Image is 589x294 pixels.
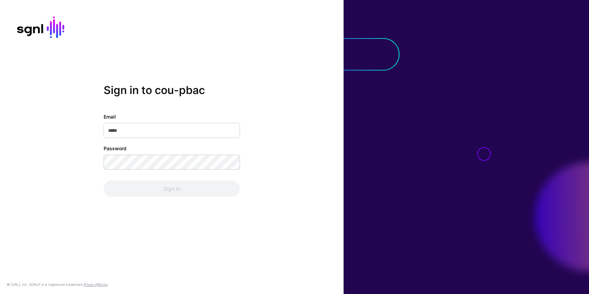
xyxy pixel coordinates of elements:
[7,282,108,287] div: © [URL], Inc. SGNL® is a registered trademark. &
[84,282,96,287] a: Privacy
[104,83,240,96] h2: Sign in to cou-pbac
[98,282,108,287] a: Terms
[104,113,116,120] label: Email
[104,145,126,152] label: Password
